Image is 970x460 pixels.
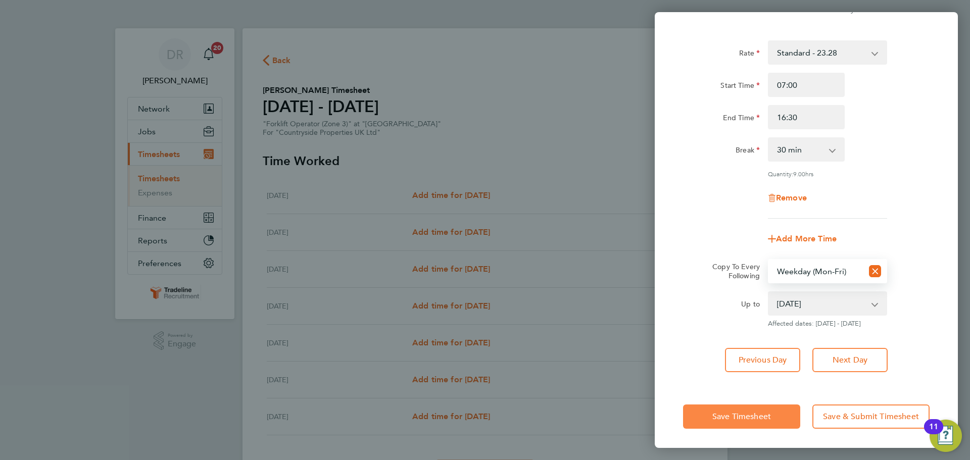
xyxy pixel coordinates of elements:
span: Save Timesheet [712,412,771,422]
label: Break [736,145,760,158]
label: End Time [723,113,760,125]
label: Up to [741,299,760,312]
span: Add More Time [776,234,837,243]
button: Next Day [812,348,888,372]
span: Next Day [833,355,867,365]
button: Reset selection [869,260,881,282]
div: 11 [929,427,938,440]
button: Save Timesheet [683,404,800,429]
label: Rate [739,48,760,61]
button: Save & Submit Timesheet [812,404,930,429]
label: Copy To Every Following [704,262,760,280]
label: Start Time [720,81,760,93]
span: 9.00 [793,170,805,178]
button: Open Resource Center, 11 new notifications [930,420,962,452]
span: Save & Submit Timesheet [823,412,919,422]
button: Remove [768,194,807,202]
span: Previous Day [739,355,787,365]
span: Affected dates: [DATE] - [DATE] [768,320,887,328]
button: Previous Day [725,348,800,372]
span: Remove [776,193,807,202]
input: E.g. 18:00 [768,105,845,129]
input: E.g. 08:00 [768,73,845,97]
button: Add More Time [768,235,837,243]
div: Quantity: hrs [768,170,887,178]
